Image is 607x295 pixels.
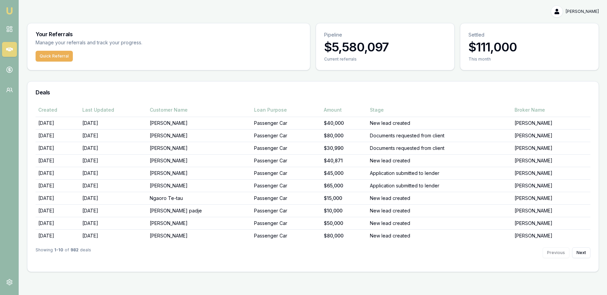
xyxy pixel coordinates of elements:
[80,204,147,217] td: [DATE]
[468,56,590,62] div: This month
[324,195,364,202] div: $15,000
[324,40,446,54] h3: $5,580,097
[36,154,80,167] td: [DATE]
[251,142,321,154] td: Passenger Car
[70,247,79,258] strong: 982
[572,247,590,258] button: Next
[80,117,147,129] td: [DATE]
[36,167,80,179] td: [DATE]
[324,145,364,152] div: $30,990
[324,170,364,177] div: $45,000
[566,9,599,14] span: [PERSON_NAME]
[324,207,364,214] div: $10,000
[512,167,590,179] td: [PERSON_NAME]
[254,107,318,113] div: Loan Purpose
[324,31,446,38] p: Pipeline
[147,229,251,242] td: [PERSON_NAME]
[512,229,590,242] td: [PERSON_NAME]
[324,220,364,227] div: $50,000
[251,192,321,204] td: Passenger Car
[147,117,251,129] td: [PERSON_NAME]
[324,132,364,139] div: $80,000
[324,157,364,164] div: $40,871
[80,192,147,204] td: [DATE]
[80,129,147,142] td: [DATE]
[251,217,321,229] td: Passenger Car
[82,107,144,113] div: Last Updated
[80,229,147,242] td: [DATE]
[36,192,80,204] td: [DATE]
[36,229,80,242] td: [DATE]
[150,107,249,113] div: Customer Name
[36,204,80,217] td: [DATE]
[512,142,590,154] td: [PERSON_NAME]
[5,7,14,15] img: emu-icon-u.png
[80,154,147,167] td: [DATE]
[512,179,590,192] td: [PERSON_NAME]
[147,217,251,229] td: [PERSON_NAME]
[147,192,251,204] td: Ngaoro Te-tau
[367,117,512,129] td: New lead created
[147,129,251,142] td: [PERSON_NAME]
[36,179,80,192] td: [DATE]
[147,154,251,167] td: [PERSON_NAME]
[147,204,251,217] td: [PERSON_NAME] padje
[80,179,147,192] td: [DATE]
[370,107,509,113] div: Stage
[324,232,364,239] div: $80,000
[251,229,321,242] td: Passenger Car
[324,56,446,62] div: Current referrals
[80,217,147,229] td: [DATE]
[512,154,590,167] td: [PERSON_NAME]
[251,204,321,217] td: Passenger Car
[367,142,512,154] td: Documents requested from client
[367,192,512,204] td: New lead created
[367,204,512,217] td: New lead created
[512,204,590,217] td: [PERSON_NAME]
[36,117,80,129] td: [DATE]
[468,40,590,54] h3: $111,000
[367,179,512,192] td: Application submitted to lender
[38,107,77,113] div: Created
[251,167,321,179] td: Passenger Car
[512,192,590,204] td: [PERSON_NAME]
[36,142,80,154] td: [DATE]
[324,120,364,127] div: $40,000
[36,129,80,142] td: [DATE]
[367,154,512,167] td: New lead created
[36,51,73,62] button: Quick Referral
[80,167,147,179] td: [DATE]
[512,117,590,129] td: [PERSON_NAME]
[36,247,91,258] div: Showing of deals
[147,142,251,154] td: [PERSON_NAME]
[367,229,512,242] td: New lead created
[512,129,590,142] td: [PERSON_NAME]
[251,154,321,167] td: Passenger Car
[36,90,590,95] h3: Deals
[147,179,251,192] td: [PERSON_NAME]
[80,142,147,154] td: [DATE]
[515,107,588,113] div: Broker Name
[36,217,80,229] td: [DATE]
[251,129,321,142] td: Passenger Car
[36,39,209,47] p: Manage your referrals and track your progress.
[147,167,251,179] td: [PERSON_NAME]
[251,179,321,192] td: Passenger Car
[367,217,512,229] td: New lead created
[324,107,364,113] div: Amount
[468,31,590,38] p: Settled
[367,167,512,179] td: Application submitted to lender
[367,129,512,142] td: Documents requested from client
[324,182,364,189] div: $65,000
[512,217,590,229] td: [PERSON_NAME]
[36,31,302,37] h3: Your Referrals
[251,117,321,129] td: Passenger Car
[54,247,63,258] strong: 1 - 10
